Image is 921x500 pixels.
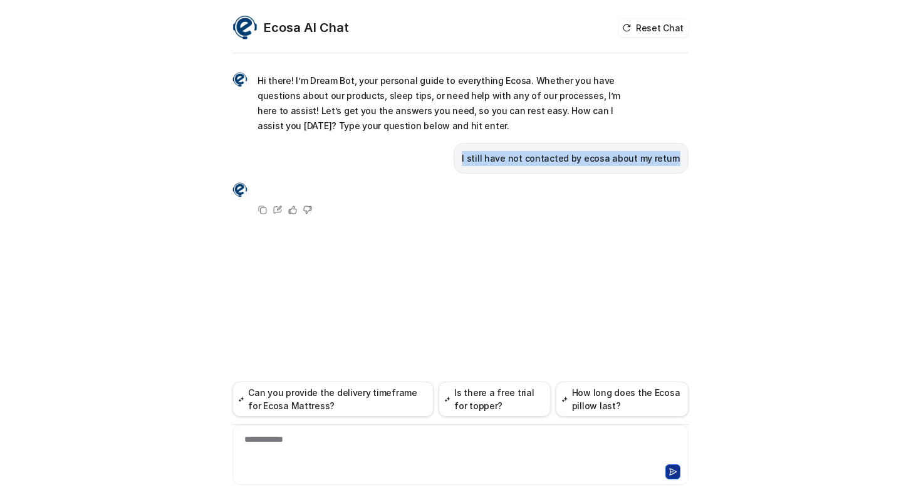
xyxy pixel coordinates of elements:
[462,151,680,166] p: I still have not contacted by ecosa about my return
[232,182,247,197] img: Widget
[232,15,258,40] img: Widget
[618,19,689,37] button: Reset Chat
[258,73,624,133] p: Hi there! I’m Dream Bot, your personal guide to everything Ecosa. Whether you have questions abou...
[264,19,349,36] h2: Ecosa AI Chat
[232,72,247,87] img: Widget
[439,382,551,417] button: Is there a free trial for topper?
[556,382,689,417] button: How long does the Ecosa pillow last?
[232,382,434,417] button: Can you provide the delivery timeframe for Ecosa Mattress?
